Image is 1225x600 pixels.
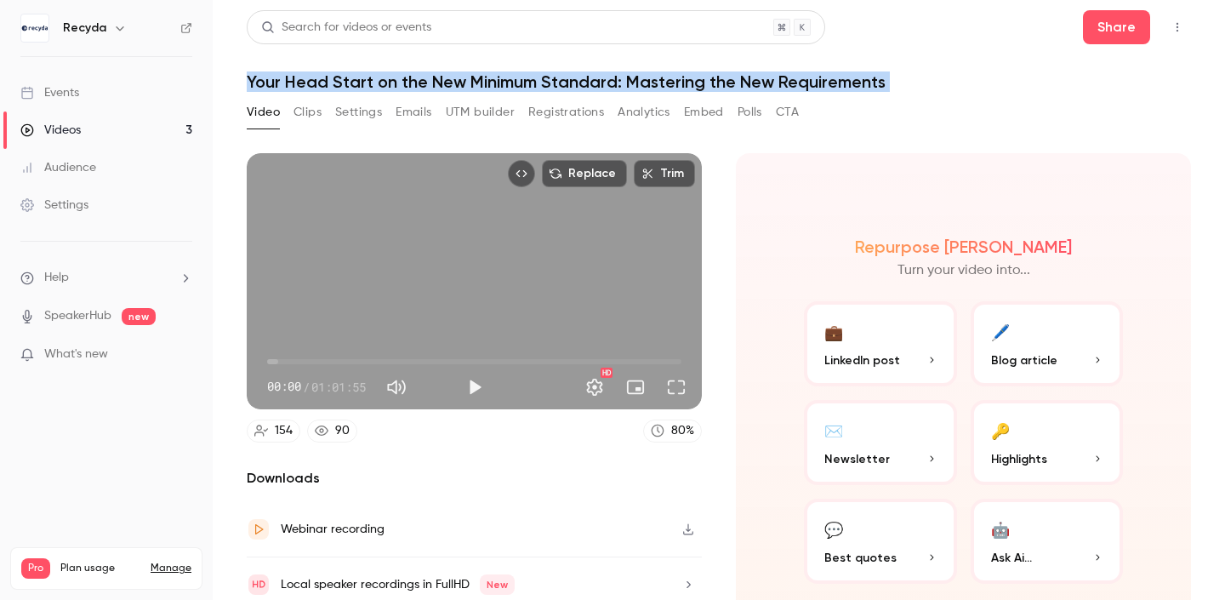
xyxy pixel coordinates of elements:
div: Events [20,84,79,101]
h2: Downloads [247,468,702,489]
button: 💼LinkedIn post [804,301,957,386]
button: ✉️Newsletter [804,400,957,485]
button: Embed [684,99,724,126]
button: Mute [379,370,413,404]
span: What's new [44,346,108,363]
button: Turn on miniplayer [618,370,652,404]
div: 80 % [671,422,694,440]
div: 🤖 [991,516,1010,542]
div: 00:00 [267,378,366,396]
a: Manage [151,562,191,575]
button: Top Bar Actions [1164,14,1191,41]
span: Pro [21,558,50,579]
button: 🖊️Blog article [971,301,1124,386]
button: Share [1083,10,1150,44]
span: LinkedIn post [824,351,900,369]
button: Embed video [508,160,535,187]
div: 🖊️ [991,318,1010,345]
iframe: Noticeable Trigger [172,347,192,363]
button: Registrations [528,99,604,126]
button: Settings [335,99,382,126]
button: Analytics [618,99,670,126]
div: 💬 [824,516,843,542]
button: Video [247,99,280,126]
div: 💼 [824,318,843,345]
h2: Repurpose [PERSON_NAME] [855,237,1072,257]
button: 🔑Highlights [971,400,1124,485]
div: HD [601,368,612,378]
button: Polls [738,99,762,126]
div: Local speaker recordings in FullHD [281,574,515,595]
button: 🤖Ask Ai... [971,499,1124,584]
div: Audience [20,159,96,176]
a: 80% [643,420,702,443]
span: New [480,574,515,595]
button: Emails [396,99,431,126]
div: ✉️ [824,417,843,443]
button: Settings [578,370,612,404]
div: Videos [20,122,81,139]
span: new [122,308,156,325]
a: 90 [307,420,357,443]
button: Replace [542,160,627,187]
a: SpeakerHub [44,307,111,325]
button: Full screen [659,370,693,404]
div: Search for videos or events [261,19,431,37]
a: 154 [247,420,300,443]
button: 💬Best quotes [804,499,957,584]
span: 00:00 [267,378,301,396]
li: help-dropdown-opener [20,269,192,287]
button: Clips [293,99,322,126]
span: / [303,378,310,396]
h6: Recyda [63,20,106,37]
h1: Your Head Start on the New Minimum Standard: Mastering the New Requirements [247,71,1191,92]
span: Best quotes [824,549,897,567]
img: Recyda [21,14,48,42]
span: Highlights [991,450,1047,468]
div: Webinar recording [281,519,385,540]
span: Help [44,269,69,287]
span: Plan usage [60,562,140,575]
span: Blog article [991,351,1057,369]
div: 154 [275,422,293,440]
button: CTA [776,99,799,126]
button: Trim [634,160,695,187]
div: 🔑 [991,417,1010,443]
p: Turn your video into... [897,260,1030,281]
span: Ask Ai... [991,549,1032,567]
button: Play [458,370,492,404]
div: Settings [20,197,88,214]
button: UTM builder [446,99,515,126]
span: Newsletter [824,450,890,468]
span: 01:01:55 [311,378,366,396]
div: 90 [335,422,350,440]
